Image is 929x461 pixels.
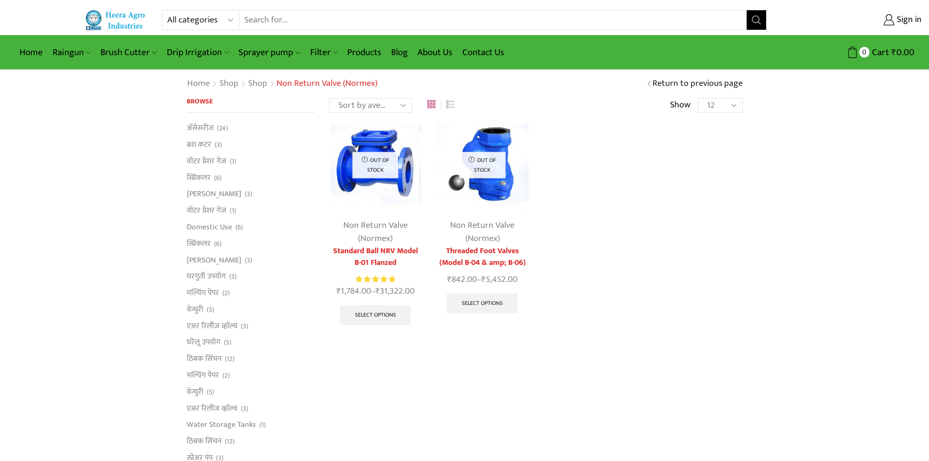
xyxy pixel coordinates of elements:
[652,78,743,90] a: Return to previous page
[894,14,922,26] span: Sign in
[187,285,219,301] a: मल्चिंग पेपर
[230,157,236,166] span: (1)
[356,274,395,284] div: Rated 5.00 out of 5
[187,268,226,285] a: घरगुती उपयोग
[436,245,528,269] a: Threaded Foot Valves (Model B-04 & amp; B-06)
[187,219,232,235] a: Domestic Use
[329,119,421,211] img: Standard Ball NRV Model B-01 Flanzed
[329,245,421,269] a: Standard Ball NRV Model B-01 Flanzed
[96,41,161,64] a: Brush Cutter
[329,98,412,113] select: Shop order
[336,284,341,299] span: ₹
[781,11,922,29] a: Sign in
[259,420,266,430] span: (1)
[241,404,248,414] span: (3)
[459,152,506,178] p: Out of stock
[229,272,237,281] span: (5)
[225,437,235,446] span: (12)
[187,334,220,351] a: घरेलू उपयोग
[48,41,96,64] a: Raingun
[187,169,211,186] a: स्प्रिंकलर
[248,78,268,90] a: Shop
[352,152,398,178] p: Out of stock
[277,79,377,89] h1: Non Return Valve (Normex)
[340,305,411,325] a: Select options for “Standard Ball NRV Model B-01 Flanzed”
[481,272,517,287] bdi: 5,452.00
[376,284,415,299] bdi: 31,322.00
[187,137,211,153] a: ब्रश कटर
[187,235,211,252] a: स्प्रिंकलर
[225,354,235,364] span: (12)
[234,41,305,64] a: Sprayer pump
[187,252,241,268] a: [PERSON_NAME]
[447,272,452,287] span: ₹
[481,272,486,287] span: ₹
[356,274,395,284] span: Rated out of 5
[215,140,222,150] span: (3)
[187,122,214,136] a: अ‍ॅसेसरीज
[224,338,231,347] span: (5)
[222,371,230,381] span: (2)
[187,78,377,90] nav: Breadcrumb
[187,318,237,334] a: एअर रिलीज व्हाॅल्व
[342,41,386,64] a: Products
[187,96,213,107] span: Browse
[386,41,413,64] a: Blog
[187,186,241,202] a: [PERSON_NAME]
[187,78,210,90] a: Home
[241,321,248,331] span: (3)
[436,119,528,211] img: Non Return Valve
[413,41,457,64] a: About Us
[207,305,214,315] span: (5)
[891,45,896,60] span: ₹
[436,273,528,286] span: –
[187,400,237,417] a: एअर रिलीज व्हाॅल्व
[187,351,221,367] a: ठिबक सिंचन
[776,43,914,61] a: 0 Cart ₹0.00
[187,433,221,450] a: ठिबक सिंचन
[670,99,691,112] span: Show
[217,123,228,133] span: (24)
[214,173,221,183] span: (6)
[336,284,371,299] bdi: 1,784.00
[343,218,408,246] a: Non Return Valve (Normex)
[747,10,766,30] button: Search button
[187,153,226,169] a: वॉटर प्रेशर गेज
[207,387,214,397] span: (5)
[450,218,514,246] a: Non Return Valve (Normex)
[859,47,870,57] span: 0
[222,288,230,298] span: (2)
[219,78,239,90] a: Shop
[187,417,256,433] a: Water Storage Tanks
[239,10,747,30] input: Search for...
[187,301,203,318] a: वेन्चुरी
[214,239,221,249] span: (6)
[187,383,203,400] a: वेन्चुरी
[245,256,252,265] span: (3)
[162,41,234,64] a: Drip Irrigation
[245,189,252,199] span: (3)
[230,206,236,216] span: (1)
[305,41,342,64] a: Filter
[870,46,889,59] span: Cart
[447,294,518,313] a: Select options for “Threaded Foot Valves (Model B-04 & amp; B-06)”
[457,41,509,64] a: Contact Us
[236,222,243,232] span: (6)
[891,45,914,60] bdi: 0.00
[376,284,380,299] span: ₹
[15,41,48,64] a: Home
[447,272,477,287] bdi: 842.00
[187,367,219,384] a: मल्चिंग पेपर
[187,202,226,219] a: वॉटर प्रेशर गेज
[329,285,421,298] span: –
